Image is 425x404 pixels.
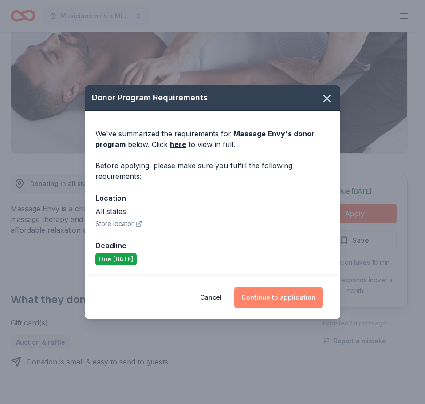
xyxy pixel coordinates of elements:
button: Continue to application [234,287,323,308]
button: Cancel [200,287,222,308]
div: Due [DATE] [95,253,137,265]
div: Before applying, please make sure you fulfill the following requirements: [95,160,330,182]
div: Deadline [95,240,330,251]
div: Donor Program Requirements [85,85,340,111]
a: here [170,139,186,150]
div: All states [95,206,330,217]
button: Store locator [95,218,142,229]
div: We've summarized the requirements for below. Click to view in full. [95,128,330,150]
div: Location [95,192,330,204]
